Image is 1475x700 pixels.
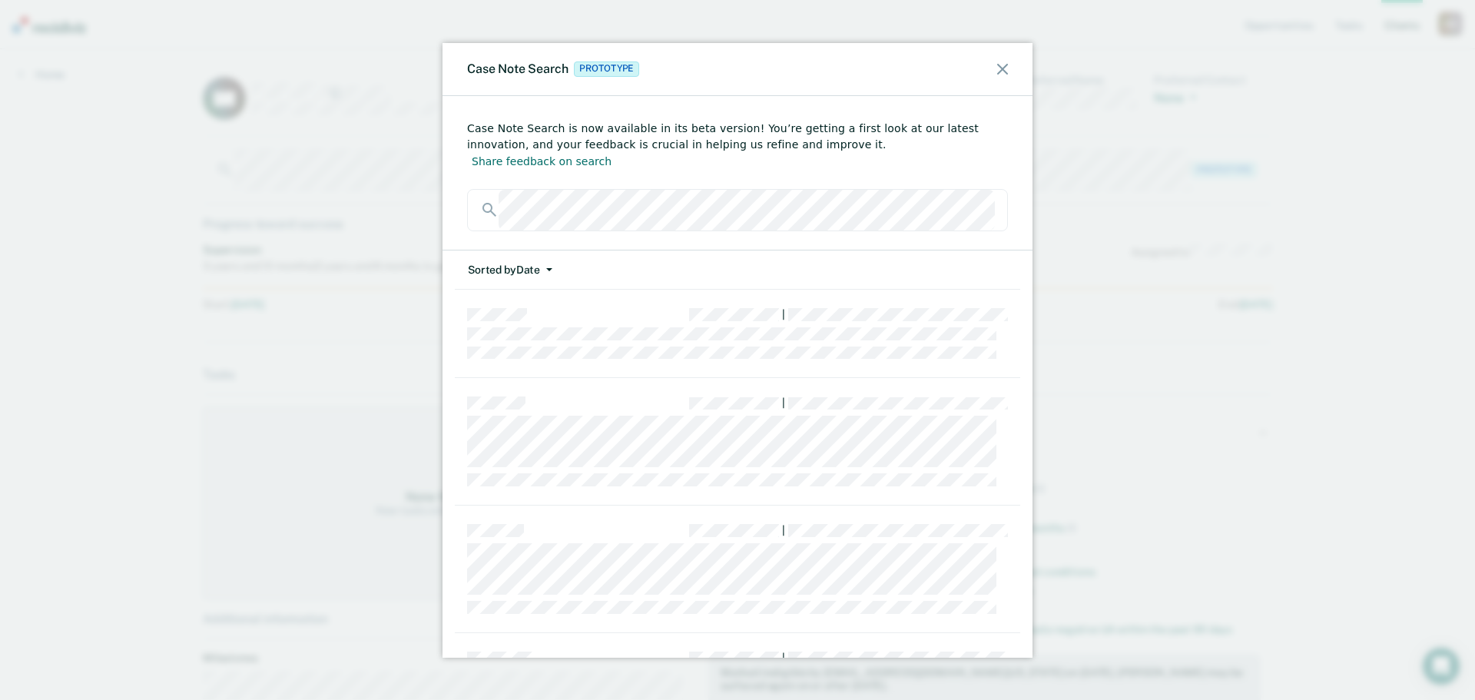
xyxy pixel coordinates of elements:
[782,396,785,410] div: |
[467,250,553,290] button: Sorted byDate
[467,61,642,77] div: Case Note Search
[782,524,785,537] div: |
[782,308,785,321] div: |
[574,61,639,77] span: Prototype
[467,121,1008,171] div: Case Note Search is now available in its beta version! You’re getting a first look at our latest ...
[467,153,616,171] button: Share feedback on search
[782,652,785,665] div: |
